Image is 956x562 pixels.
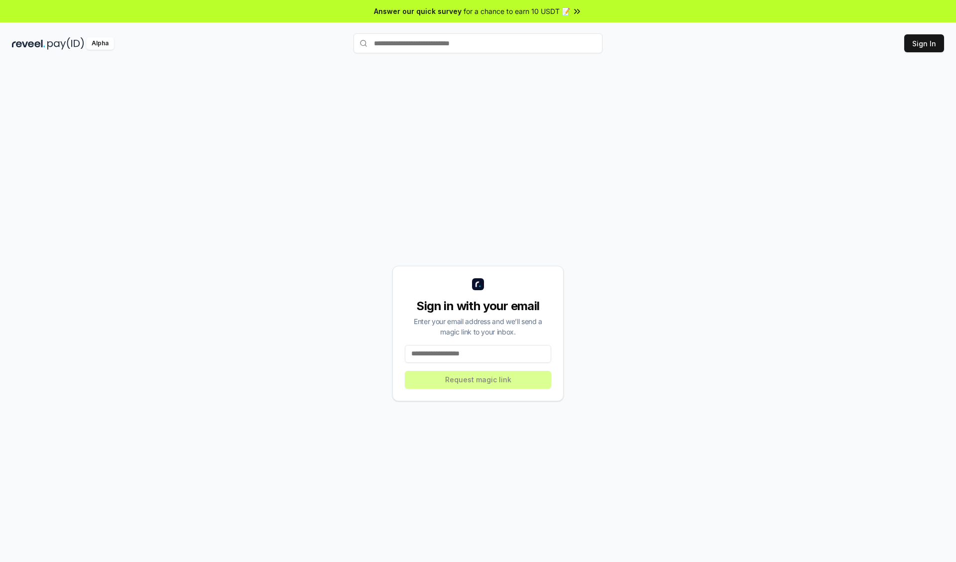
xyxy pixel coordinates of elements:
span: for a chance to earn 10 USDT 📝 [464,6,570,16]
img: reveel_dark [12,37,45,50]
div: Sign in with your email [405,298,551,314]
img: pay_id [47,37,84,50]
button: Sign In [904,34,944,52]
div: Alpha [86,37,114,50]
img: logo_small [472,278,484,290]
span: Answer our quick survey [374,6,462,16]
div: Enter your email address and we’ll send a magic link to your inbox. [405,316,551,337]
